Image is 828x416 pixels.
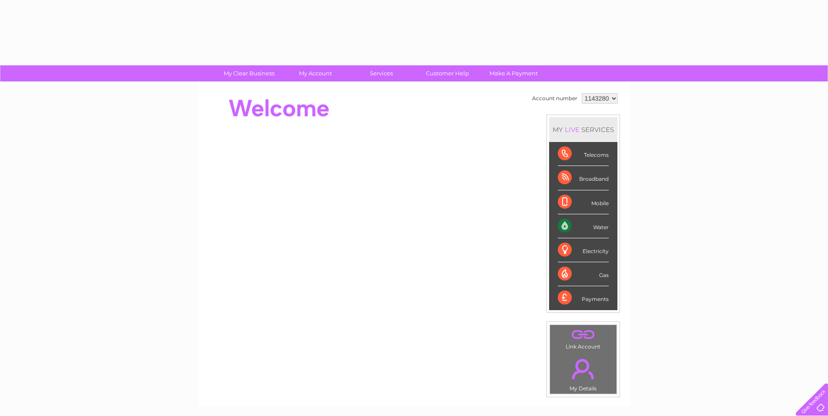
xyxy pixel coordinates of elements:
div: Electricity [558,238,609,262]
div: Payments [558,286,609,310]
a: Services [345,65,417,81]
div: Gas [558,262,609,286]
td: Link Account [550,325,617,352]
a: My Account [279,65,351,81]
a: . [552,327,614,342]
td: My Details [550,352,617,394]
div: MY SERVICES [549,117,617,142]
div: Telecoms [558,142,609,166]
div: Water [558,214,609,238]
a: My Clear Business [213,65,285,81]
a: . [552,354,614,384]
div: Broadband [558,166,609,190]
div: Mobile [558,190,609,214]
a: Make A Payment [478,65,550,81]
td: Account number [530,91,580,106]
div: LIVE [563,125,581,134]
a: Customer Help [412,65,483,81]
